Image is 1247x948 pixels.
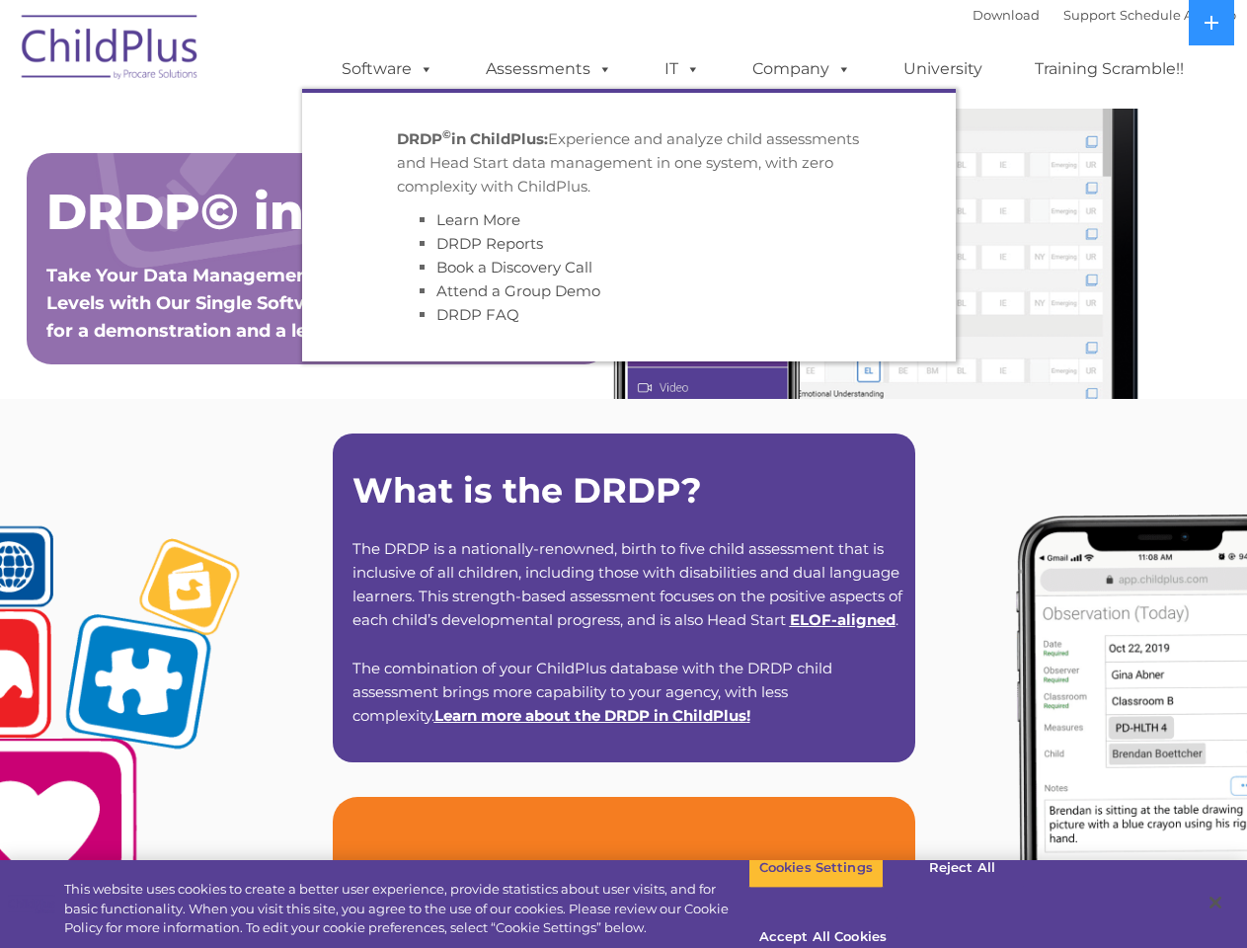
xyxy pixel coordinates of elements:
button: Reject All [900,847,1024,889]
strong: DRDP in ChildPlus: [397,129,548,148]
span: DRDP© in ChildPlus [46,182,570,242]
a: ELOF-aligned [790,610,896,629]
a: Learn more about the DRDP in ChildPlus [434,706,746,725]
font: | [973,7,1236,23]
strong: What is the DRDP? [352,469,702,512]
a: DRDP Reports [436,234,543,253]
a: Training Scramble!! [1015,49,1204,89]
p: Experience and analyze child assessments and Head Start data management in one system, with zero ... [397,127,861,198]
img: ChildPlus by Procare Solutions [12,1,209,100]
a: Schedule A Demo [1120,7,1236,23]
a: DRDP FAQ [436,305,519,324]
div: This website uses cookies to create a better user experience, provide statistics about user visit... [64,880,748,938]
span: The DRDP is a nationally-renowned, birth to five child assessment that is inclusive of all childr... [352,539,902,629]
a: IT [645,49,720,89]
a: Attend a Group Demo [436,281,600,300]
a: Download [973,7,1040,23]
a: Book a Discovery Call [436,258,592,276]
a: Assessments [466,49,632,89]
button: Cookies Settings [748,847,884,889]
a: Learn More [436,210,520,229]
a: University [884,49,1002,89]
button: Close [1194,881,1237,924]
sup: © [442,127,451,141]
span: Take Your Data Management and Assessments to New Levels with Our Single Software Solutionnstratio... [46,265,585,342]
a: Software [322,49,453,89]
a: Company [733,49,871,89]
span: ! [434,706,750,725]
a: Support [1063,7,1116,23]
span: The combination of your ChildPlus database with the DRDP child assessment brings more capability ... [352,659,832,725]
